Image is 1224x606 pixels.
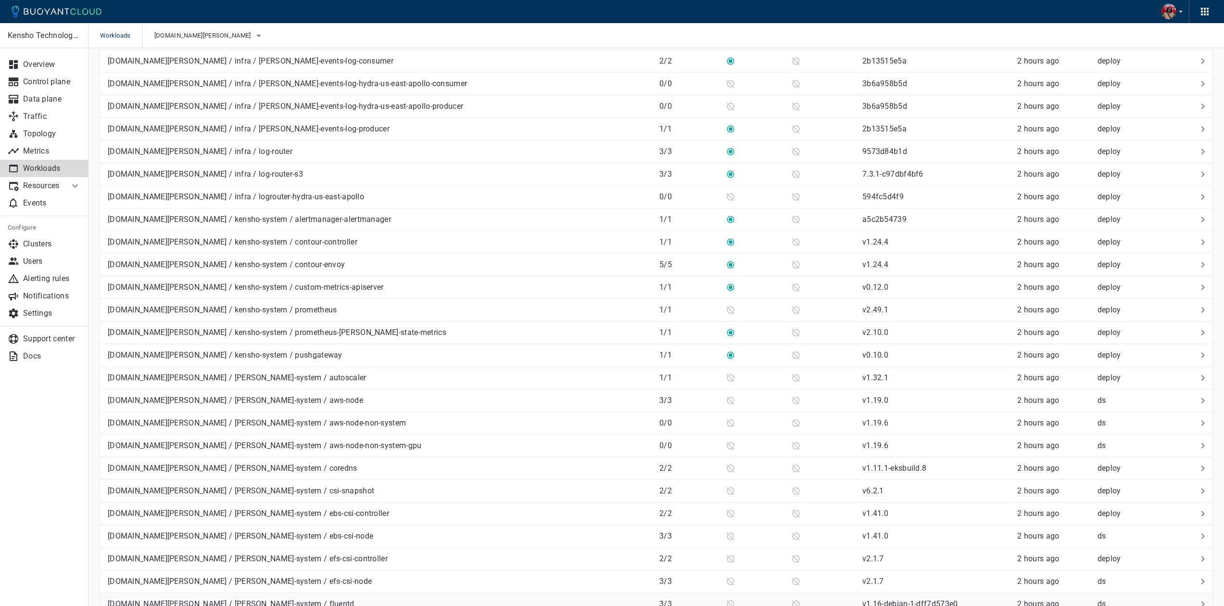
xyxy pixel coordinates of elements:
[862,56,907,65] p: 2b13515e5a
[108,464,357,473] p: [DOMAIN_NAME][PERSON_NAME] / [PERSON_NAME]-system / coredns
[1017,192,1059,201] span: Fri, 26 Sep 2025 12:50:14 EDT / Fri, 26 Sep 2025 16:50:14 UTC
[659,531,719,541] p: 3 / 3
[108,283,384,292] p: [DOMAIN_NAME][PERSON_NAME] / kensho-system / custom-metrics-apiserver
[1098,554,1142,564] p: deploy
[862,531,888,541] p: v1.41.0
[23,334,81,344] p: Support center
[23,257,81,266] p: Users
[8,31,80,40] p: Kensho Technologies
[108,192,364,202] p: [DOMAIN_NAME][PERSON_NAME] / infra / logrouter-hydra-us-east-apollo
[108,124,390,134] p: [DOMAIN_NAME][PERSON_NAME] / infra / [PERSON_NAME]-events-log-producer
[1098,56,1142,66] p: deploy
[23,164,81,173] p: Workloads
[23,112,81,121] p: Traffic
[1017,56,1059,65] relative-time: 2 hours ago
[1017,509,1059,518] span: Fri, 26 Sep 2025 12:45:36 EDT / Fri, 26 Sep 2025 16:45:36 UTC
[23,146,81,156] p: Metrics
[108,102,463,111] p: [DOMAIN_NAME][PERSON_NAME] / infra / [PERSON_NAME]-events-log-hydra-us-east-apollo-producer
[862,79,907,88] p: 3b6a958b5d
[659,192,719,202] p: 0 / 0
[1098,237,1142,247] p: deploy
[1098,283,1142,292] p: deploy
[1098,464,1142,473] p: deploy
[23,274,81,284] p: Alerting rules
[659,169,719,179] p: 3 / 3
[1098,531,1142,541] p: ds
[23,198,81,208] p: Events
[100,23,142,48] span: Workloads
[659,102,719,111] p: 0 / 0
[862,373,888,382] p: v1.32.1
[862,147,907,156] p: 9573d84b1d
[1098,260,1142,270] p: deploy
[1017,56,1059,65] span: Fri, 26 Sep 2025 12:50:13 EDT / Fri, 26 Sep 2025 16:50:13 UTC
[659,373,719,383] p: 1 / 1
[1098,192,1142,202] p: deploy
[1098,396,1142,405] p: ds
[659,215,719,224] p: 1 / 1
[108,169,303,179] p: [DOMAIN_NAME][PERSON_NAME] / infra / log-router-s3
[23,181,62,191] p: Resources
[1017,215,1059,224] span: Fri, 26 Sep 2025 12:43:38 EDT / Fri, 26 Sep 2025 16:43:38 UTC
[1017,147,1059,156] relative-time: 2 hours ago
[862,464,926,473] p: v1.11.1-eksbuild.8
[862,102,907,111] p: 3b6a958b5d
[1017,260,1059,269] span: Fri, 26 Sep 2025 12:43:39 EDT / Fri, 26 Sep 2025 16:43:39 UTC
[1017,350,1059,360] relative-time: 2 hours ago
[659,577,719,586] p: 3 / 3
[862,260,888,269] p: v1.24.4
[862,169,923,179] p: 7.3.1-c97dbf4bf6
[1017,328,1059,337] span: Fri, 26 Sep 2025 12:43:39 EDT / Fri, 26 Sep 2025 16:43:39 UTC
[862,441,888,450] p: v1.19.6
[659,396,719,405] p: 3 / 3
[1017,464,1059,473] span: Fri, 26 Sep 2025 12:45:36 EDT / Fri, 26 Sep 2025 16:45:36 UTC
[1017,350,1059,360] span: Fri, 26 Sep 2025 12:43:39 EDT / Fri, 26 Sep 2025 16:43:39 UTC
[659,554,719,564] p: 2 / 2
[108,215,391,224] p: [DOMAIN_NAME][PERSON_NAME] / kensho-system / alertmanager-alertmanager
[1017,147,1059,156] span: Fri, 26 Sep 2025 12:50:14 EDT / Fri, 26 Sep 2025 16:50:14 UTC
[1098,147,1142,156] p: deploy
[659,328,719,337] p: 1 / 1
[108,486,374,496] p: [DOMAIN_NAME][PERSON_NAME] / [PERSON_NAME]-system / csi-snapshot
[1098,305,1142,315] p: deploy
[1098,124,1142,134] p: deploy
[1017,192,1059,201] relative-time: 2 hours ago
[108,373,366,383] p: [DOMAIN_NAME][PERSON_NAME] / [PERSON_NAME]-system / autoscaler
[108,577,372,586] p: [DOMAIN_NAME][PERSON_NAME] / [PERSON_NAME]-system / efs-csi-node
[1017,554,1059,563] relative-time: 2 hours ago
[862,418,888,427] p: v1.19.6
[862,192,904,201] p: 594fc5d4f9
[1017,79,1059,88] relative-time: 2 hours ago
[862,554,884,563] p: v2.1.7
[1017,441,1059,450] span: Fri, 26 Sep 2025 12:45:46 EDT / Fri, 26 Sep 2025 16:45:46 UTC
[1017,102,1059,111] relative-time: 2 hours ago
[108,396,363,405] p: [DOMAIN_NAME][PERSON_NAME] / [PERSON_NAME]-system / aws-node
[108,531,373,541] p: [DOMAIN_NAME][PERSON_NAME] / [PERSON_NAME]-system / ebs-csi-node
[1017,124,1059,133] relative-time: 2 hours ago
[108,237,357,247] p: [DOMAIN_NAME][PERSON_NAME] / kensho-system / contour-controller
[659,441,719,451] p: 0 / 0
[659,260,719,270] p: 5 / 5
[154,32,253,39] span: [DOMAIN_NAME][PERSON_NAME]
[1017,215,1059,224] relative-time: 2 hours ago
[1017,237,1059,246] relative-time: 2 hours ago
[659,464,719,473] p: 2 / 2
[1017,531,1059,541] relative-time: 2 hours ago
[1017,486,1059,495] span: Fri, 26 Sep 2025 12:45:36 EDT / Fri, 26 Sep 2025 16:45:36 UTC
[659,509,719,518] p: 2 / 2
[1017,102,1059,111] span: Fri, 26 Sep 2025 12:50:13 EDT / Fri, 26 Sep 2025 16:50:13 UTC
[1098,486,1142,496] p: deploy
[23,77,81,87] p: Control plane
[1017,169,1059,179] span: Fri, 26 Sep 2025 12:50:14 EDT / Fri, 26 Sep 2025 16:50:14 UTC
[1017,373,1059,382] span: Fri, 26 Sep 2025 12:45:36 EDT / Fri, 26 Sep 2025 16:45:36 UTC
[659,147,719,156] p: 3 / 3
[8,224,81,232] h5: Configure
[1098,350,1142,360] p: deploy
[1017,283,1059,292] span: Fri, 26 Sep 2025 12:43:38 EDT / Fri, 26 Sep 2025 16:43:38 UTC
[1017,305,1059,314] relative-time: 2 hours ago
[108,441,422,451] p: [DOMAIN_NAME][PERSON_NAME] / [PERSON_NAME]-system / aws-node-non-system-gpu
[659,305,719,315] p: 1 / 1
[23,129,81,139] p: Topology
[1098,328,1142,337] p: deploy
[862,215,907,224] p: a5c2b54739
